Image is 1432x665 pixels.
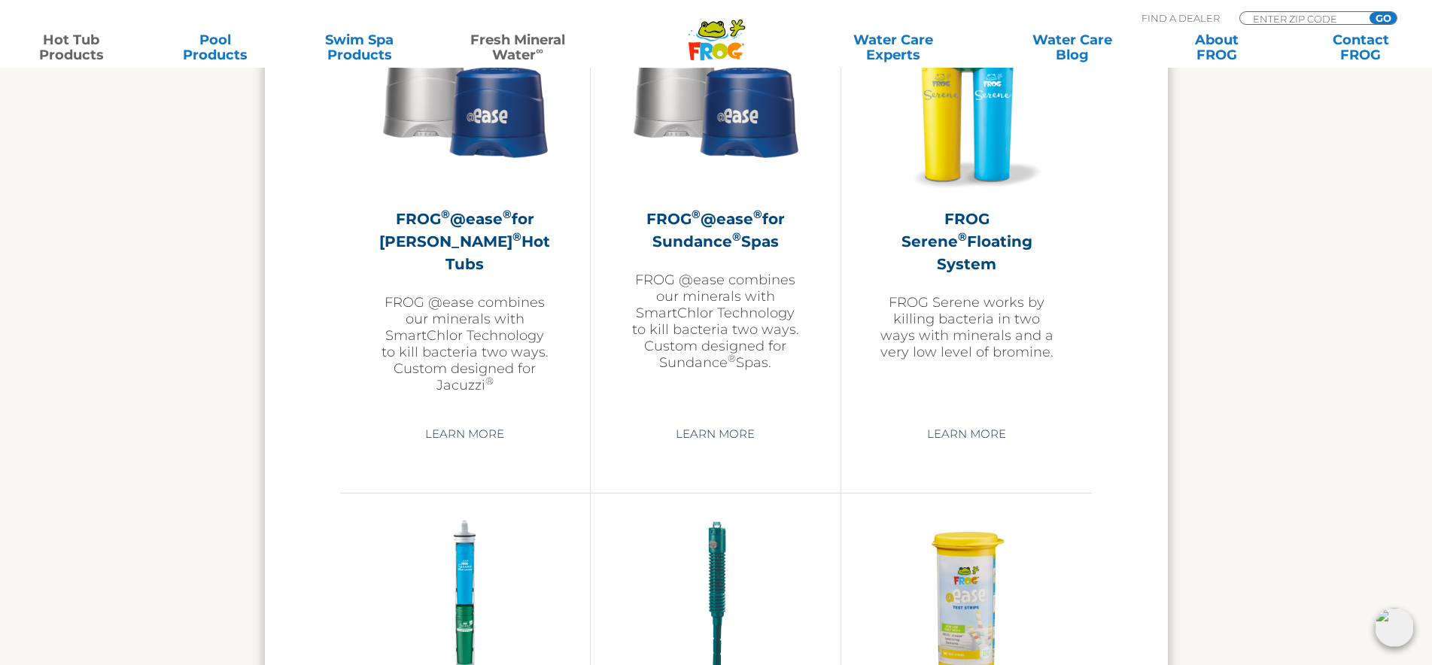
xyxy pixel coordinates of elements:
h2: FROG @ease for [PERSON_NAME] Hot Tubs [378,208,552,275]
input: Zip Code Form [1251,12,1353,25]
img: Sundance-cartridges-2-300x300.png [378,18,552,193]
p: FROG Serene works by killing bacteria in two ways with minerals and a very low level of bromine. [879,294,1054,360]
p: FROG @ease combines our minerals with SmartChlor Technology to kill bacteria two ways. Custom des... [378,294,552,393]
a: FROG®@ease®for Sundance®SpasFROG @ease combines our minerals with SmartChlor Technology to kill b... [628,18,803,409]
img: hot-tub-product-serene-floater-300x300.png [880,18,1054,193]
sup: ® [512,229,521,244]
a: Hot TubProducts [15,32,127,62]
sup: ∞ [536,44,543,56]
img: openIcon [1375,608,1414,647]
a: Learn More [658,421,772,448]
sup: ® [441,207,450,221]
a: Water CareExperts [802,32,984,62]
sup: ® [732,229,741,244]
sup: ® [485,375,494,387]
sup: ® [503,207,512,221]
a: PoolProducts [160,32,272,62]
a: Fresh MineralWater∞ [448,32,588,62]
sup: ® [692,207,701,221]
sup: ® [753,207,762,221]
input: GO [1370,12,1397,24]
p: Find A Dealer [1142,11,1220,25]
a: Water CareBlog [1017,32,1129,62]
a: FROG®@ease®for [PERSON_NAME]®Hot TubsFROG @ease combines our minerals with SmartChlor Technology ... [378,18,552,409]
h2: FROG @ease for Sundance Spas [628,208,803,253]
sup: ® [958,229,967,244]
a: Learn More [408,421,521,448]
sup: ® [728,352,736,364]
a: FROG Serene®Floating SystemFROG Serene works by killing bacteria in two ways with minerals and a ... [879,18,1054,409]
a: ContactFROG [1305,32,1417,62]
h2: FROG Serene Floating System [879,208,1054,275]
a: Swim SpaProducts [303,32,415,62]
p: FROG @ease combines our minerals with SmartChlor Technology to kill bacteria two ways. Custom des... [628,272,803,371]
a: AboutFROG [1160,32,1272,62]
img: Sundance-cartridges-2-300x300.png [628,18,803,193]
a: Learn More [910,421,1023,448]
